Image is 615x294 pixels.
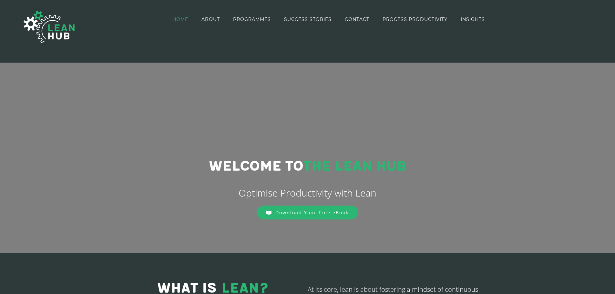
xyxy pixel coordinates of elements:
span: Optimise Productivity with Lean [239,186,376,199]
span: Welcome to [209,158,303,175]
a: INSIGHTS [461,1,485,38]
nav: Main Menu [172,1,485,38]
span: PROGRAMMES [233,17,271,22]
a: Download Your Free eBook [257,206,358,219]
a: ABOUT [201,1,220,38]
span: CONTACT [345,17,369,22]
a: PROGRAMMES [233,1,271,38]
a: SUCCESS STORIES [284,1,332,38]
span: HOME [172,17,188,22]
a: PROCESS PRODUCTIVITY [383,1,447,38]
a: HOME [172,1,188,38]
span: Download Your Free eBook [275,209,349,216]
span: ABOUT [201,17,220,22]
span: SUCCESS STORIES [284,17,332,22]
span: INSIGHTS [461,17,485,22]
a: CONTACT [345,1,369,38]
span: PROCESS PRODUCTIVITY [383,17,447,22]
span: THE LEAN HUB [303,158,406,175]
img: The Lean Hub | Optimising productivity with Lean Logo [17,4,81,50]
